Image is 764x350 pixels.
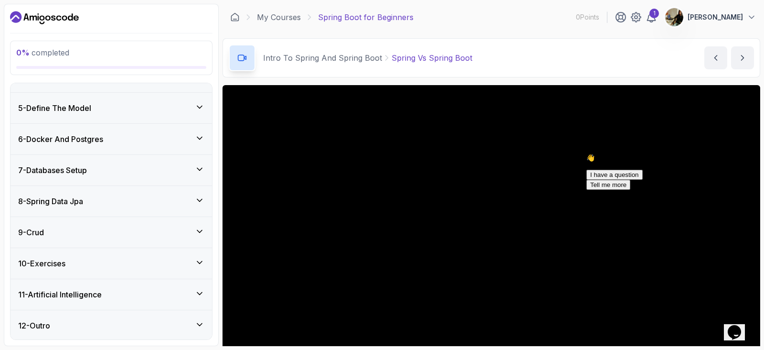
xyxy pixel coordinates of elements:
button: next content [731,46,754,69]
p: [PERSON_NAME] [688,12,743,22]
p: 0 Points [576,12,599,22]
p: Spring Boot for Beginners [318,11,414,23]
p: Intro To Spring And Spring Boot [263,52,382,64]
button: Tell me more [4,30,48,40]
a: Dashboard [10,10,79,25]
h3: 11 - Artificial Intelligence [18,289,102,300]
h3: 9 - Crud [18,227,44,238]
button: 5-Define The Model [11,93,212,123]
h3: 8 - Spring Data Jpa [18,196,83,207]
button: 10-Exercises [11,248,212,279]
p: Spring Vs Spring Boot [392,52,472,64]
a: 1 [646,11,657,23]
button: user profile image[PERSON_NAME] [665,8,756,27]
h3: 10 - Exercises [18,258,65,269]
h3: 12 - Outro [18,320,50,331]
button: 8-Spring Data Jpa [11,186,212,217]
iframe: chat widget [583,150,754,307]
img: user profile image [665,8,683,26]
div: 1 [649,9,659,18]
h3: 5 - Define The Model [18,102,91,114]
h3: 7 - Databases Setup [18,164,87,176]
button: 7-Databases Setup [11,155,212,186]
span: 0 % [16,48,30,57]
button: 11-Artificial Intelligence [11,279,212,310]
button: 6-Docker And Postgres [11,124,212,154]
button: 9-Crud [11,217,212,248]
h3: 6 - Docker And Postgres [18,133,103,145]
button: previous content [704,46,727,69]
span: completed [16,48,69,57]
button: 12-Outro [11,310,212,341]
a: My Courses [257,11,301,23]
div: 👋 Hi! How can we help?I have a questionTell me more [4,4,176,40]
button: I have a question [4,20,60,30]
a: Dashboard [230,12,240,22]
iframe: chat widget [724,312,754,340]
span: 👋 Hi! How can we help? [4,4,74,11]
